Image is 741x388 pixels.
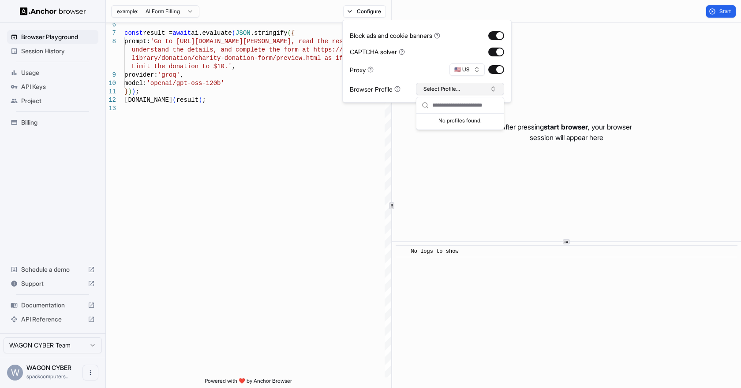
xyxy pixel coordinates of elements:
[172,96,176,103] span: (
[106,104,116,113] div: 13
[7,44,98,58] div: Session History
[180,71,183,78] span: ,
[317,46,410,53] span: ttps://[DOMAIN_NAME][URL]
[132,46,317,53] span: understand the details, and complete the form at h
[106,96,116,104] div: 12
[124,71,158,78] span: provider:
[106,29,116,37] div: 7
[7,80,98,94] div: API Keys
[544,122,588,131] span: start browser
[21,33,95,41] span: Browser Playground
[20,7,86,15] img: Anchor Logo
[416,114,504,129] div: Suggestions
[350,31,440,40] div: Block ads and cookie banners
[291,30,295,37] span: {
[7,312,98,326] div: API Reference
[7,365,23,381] div: W
[21,301,84,310] span: Documentation
[26,364,71,371] span: WAGON CYBER
[232,63,236,70] span: ,
[719,8,732,15] span: Start
[124,38,150,45] span: prompt:
[106,71,116,79] div: 9
[82,365,98,381] button: Open menu
[117,8,138,15] span: example:
[21,279,84,288] span: Support
[350,65,374,74] div: Proxy
[449,63,485,76] button: 🇺🇸 US
[232,30,236,37] span: (
[132,63,232,70] span: Limit the donation to $10.'
[172,30,191,37] span: await
[501,122,632,143] p: After pressing , your browser session will appear here
[7,277,98,291] div: Support
[135,88,139,95] span: ;
[191,30,232,37] span: ai.evaluate
[411,248,459,255] span: No logs to show
[236,30,251,37] span: JSON
[202,96,206,103] span: ;
[7,94,98,108] div: Project
[306,38,358,45] span: ad the resume,
[106,79,116,88] div: 10
[400,247,404,256] span: ​
[132,55,317,62] span: library/donation/charity-donation-form/preview.htm
[7,298,98,312] div: Documentation
[7,262,98,277] div: Schedule a demo
[150,38,306,45] span: 'Go to [URL][DOMAIN_NAME][PERSON_NAME], re
[106,88,116,96] div: 11
[21,96,95,105] span: Project
[416,114,504,126] div: No profiles found.
[21,68,95,77] span: Usage
[21,265,84,274] span: Schedule a demo
[7,30,98,44] div: Browser Playground
[416,83,504,95] button: Select Profile...
[706,5,736,18] button: Start
[288,30,291,37] span: (
[26,373,70,380] span: spackcomputers@gmail.com
[343,5,386,18] button: Configure
[7,115,98,129] div: Billing
[124,80,146,87] span: model:
[350,85,400,94] div: Browser Profile
[176,96,198,103] span: result
[143,30,172,37] span: result =
[128,88,131,95] span: )
[21,118,95,127] span: Billing
[251,30,288,37] span: .stringify
[132,88,135,95] span: )
[124,88,128,95] span: }
[124,96,172,103] span: [DOMAIN_NAME]
[158,71,180,78] span: 'groq'
[124,30,143,37] span: const
[21,315,84,324] span: API Reference
[317,55,395,62] span: l as if you were her.
[205,377,292,388] span: Powered with ❤️ by Anchor Browser
[21,47,95,55] span: Session History
[106,37,116,46] div: 8
[7,66,98,80] div: Usage
[146,80,224,87] span: 'openai/gpt-oss-120b'
[198,96,202,103] span: )
[21,82,95,91] span: API Keys
[350,47,405,56] div: CAPTCHA solver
